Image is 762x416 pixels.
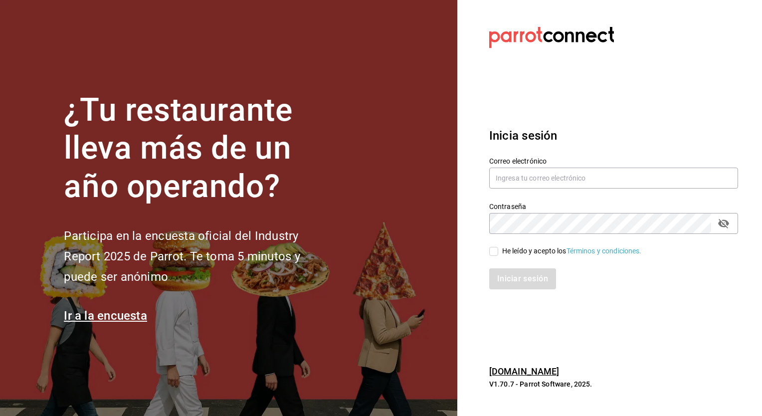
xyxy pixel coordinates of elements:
a: Ir a la encuesta [64,309,147,323]
h2: Participa en la encuesta oficial del Industry Report 2025 de Parrot. Te toma 5 minutos y puede se... [64,226,333,287]
div: He leído y acepto los [502,246,642,256]
label: Correo electrónico [489,157,738,164]
a: Términos y condiciones. [567,247,642,255]
label: Contraseña [489,203,738,209]
h3: Inicia sesión [489,127,738,145]
button: passwordField [715,215,732,232]
a: [DOMAIN_NAME] [489,366,560,377]
input: Ingresa tu correo electrónico [489,168,738,189]
p: V1.70.7 - Parrot Software, 2025. [489,379,738,389]
h1: ¿Tu restaurante lleva más de un año operando? [64,91,333,206]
